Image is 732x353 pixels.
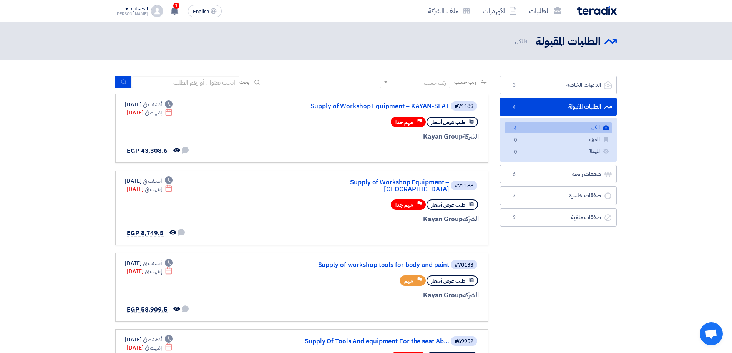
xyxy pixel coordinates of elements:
[125,336,173,344] div: [DATE]
[454,78,476,86] span: رتب حسب
[505,146,612,157] a: المهملة
[395,119,413,126] span: مهم جدا
[511,124,520,133] span: 4
[510,81,519,89] span: 3
[132,76,239,88] input: ابحث بعنوان أو رقم الطلب
[511,136,520,144] span: 0
[127,185,173,193] div: [DATE]
[125,177,173,185] div: [DATE]
[455,183,473,189] div: #71188
[145,109,161,117] span: إنتهت في
[510,103,519,111] span: 4
[525,37,528,45] span: 4
[173,3,179,9] span: 1
[125,259,173,267] div: [DATE]
[143,177,161,185] span: أنشئت في
[143,259,161,267] span: أنشئت في
[295,179,449,193] a: Supply of Workshop Equipment – [GEOGRAPHIC_DATA]
[515,37,529,46] span: الكل
[510,214,519,222] span: 2
[151,5,163,17] img: profile_test.png
[295,338,449,345] a: Supply Of Tools And equipment For the seat Ab...
[294,132,479,142] div: Kayan Group
[131,6,148,12] div: الحساب
[143,336,161,344] span: أنشئت في
[422,2,476,20] a: ملف الشركة
[193,9,209,14] span: English
[500,76,617,94] a: الدعوات الخاصة3
[294,214,479,224] div: Kayan Group
[424,79,446,87] div: رتب حسب
[455,339,473,344] div: #69952
[145,267,161,275] span: إنتهت في
[500,98,617,116] a: الطلبات المقبولة4
[463,132,479,141] span: الشركة
[476,2,523,20] a: الأوردرات
[145,344,161,352] span: إنتهت في
[510,192,519,200] span: 7
[431,201,465,209] span: طلب عرض أسعار
[125,101,173,109] div: [DATE]
[294,290,479,300] div: Kayan Group
[127,344,173,352] div: [DATE]
[511,148,520,156] span: 0
[463,214,479,224] span: الشركة
[143,101,161,109] span: أنشئت في
[500,186,617,205] a: صفقات خاسرة7
[510,171,519,178] span: 6
[127,305,168,314] span: EGP 58,909.5
[239,78,249,86] span: بحث
[523,2,568,20] a: الطلبات
[500,165,617,184] a: صفقات رابحة6
[127,267,173,275] div: [DATE]
[500,208,617,227] a: صفقات ملغية2
[700,322,723,345] a: دردشة مفتوحة
[295,103,449,110] a: Supply of Workshop Equipment – KAYAN-SEAT
[127,229,164,238] span: EGP 8,749.5
[455,262,473,268] div: #70133
[577,6,617,15] img: Teradix logo
[145,185,161,193] span: إنتهت في
[115,12,148,16] div: [PERSON_NAME]
[463,290,479,300] span: الشركة
[536,34,601,49] h2: الطلبات المقبولة
[404,277,413,285] span: مهم
[455,104,473,109] div: #71189
[431,277,465,285] span: طلب عرض أسعار
[505,134,612,145] a: المميزة
[188,5,222,17] button: English
[431,119,465,126] span: طلب عرض أسعار
[127,109,173,117] div: [DATE]
[295,262,449,268] a: Supply of workshop tools for body and paint
[127,146,168,156] span: EGP 43,308.6
[505,122,612,133] a: الكل
[395,201,413,209] span: مهم جدا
